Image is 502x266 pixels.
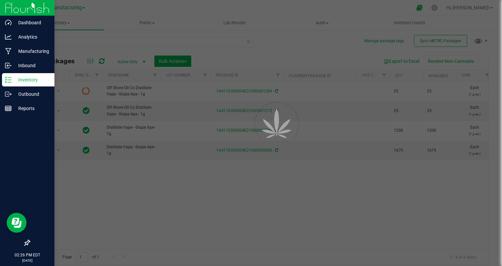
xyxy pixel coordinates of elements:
p: Outbound [12,90,51,98]
p: Manufacturing [12,47,51,55]
p: Inbound [12,62,51,69]
inline-svg: Reports [5,105,12,112]
p: [DATE] [3,258,51,263]
inline-svg: Inventory [5,76,12,83]
inline-svg: Dashboard [5,19,12,26]
p: 02:26 PM EDT [3,252,51,258]
inline-svg: Inbound [5,62,12,69]
p: Dashboard [12,19,51,27]
inline-svg: Outbound [5,91,12,97]
p: Analytics [12,33,51,41]
p: Inventory [12,76,51,84]
p: Reports [12,104,51,112]
inline-svg: Analytics [5,34,12,40]
iframe: Resource center [7,213,27,233]
inline-svg: Manufacturing [5,48,12,55]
